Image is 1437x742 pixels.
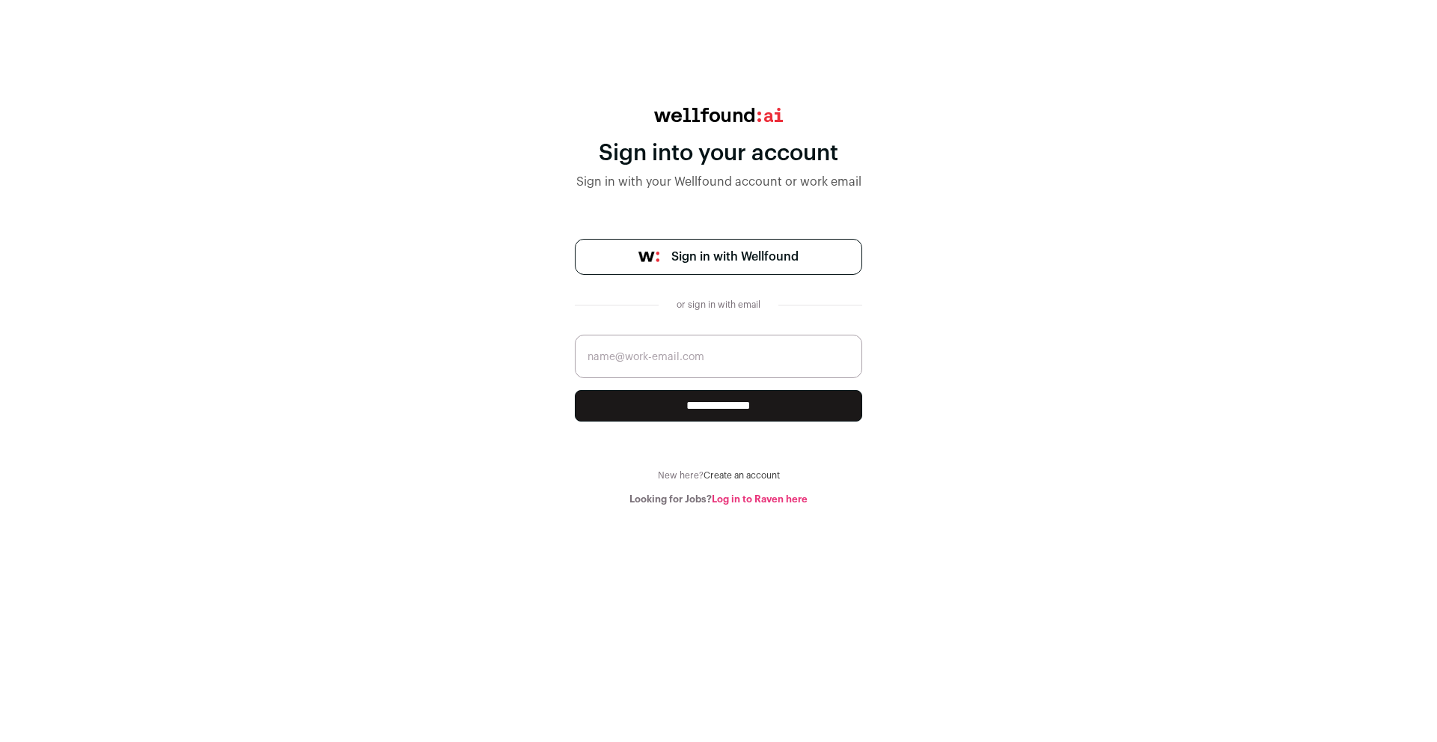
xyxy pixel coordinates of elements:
[704,471,780,480] a: Create an account
[575,173,862,191] div: Sign in with your Wellfound account or work email
[671,248,799,266] span: Sign in with Wellfound
[671,299,766,311] div: or sign in with email
[575,140,862,167] div: Sign into your account
[712,494,808,504] a: Log in to Raven here
[654,108,783,122] img: wellfound:ai
[575,493,862,505] div: Looking for Jobs?
[575,335,862,378] input: name@work-email.com
[575,469,862,481] div: New here?
[638,252,659,262] img: wellfound-symbol-flush-black-fb3c872781a75f747ccb3a119075da62bfe97bd399995f84a933054e44a575c4.png
[575,239,862,275] a: Sign in with Wellfound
